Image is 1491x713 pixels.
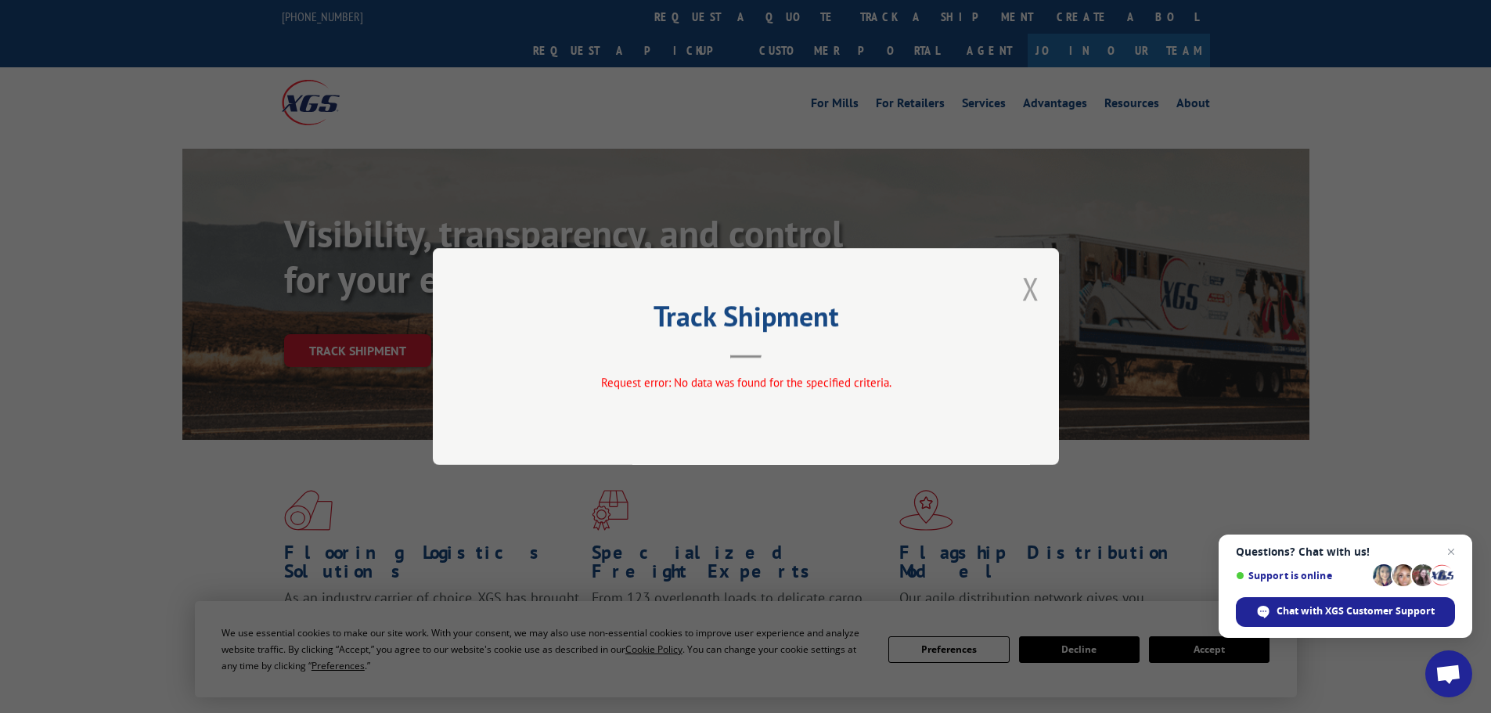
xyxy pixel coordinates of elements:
span: Chat with XGS Customer Support [1277,604,1435,618]
span: Request error: No data was found for the specified criteria. [600,375,891,390]
span: Close chat [1442,542,1460,561]
span: Questions? Chat with us! [1236,546,1455,558]
div: Chat with XGS Customer Support [1236,597,1455,627]
button: Close modal [1022,268,1039,309]
h2: Track Shipment [511,305,981,335]
span: Support is online [1236,570,1367,582]
div: Open chat [1425,650,1472,697]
